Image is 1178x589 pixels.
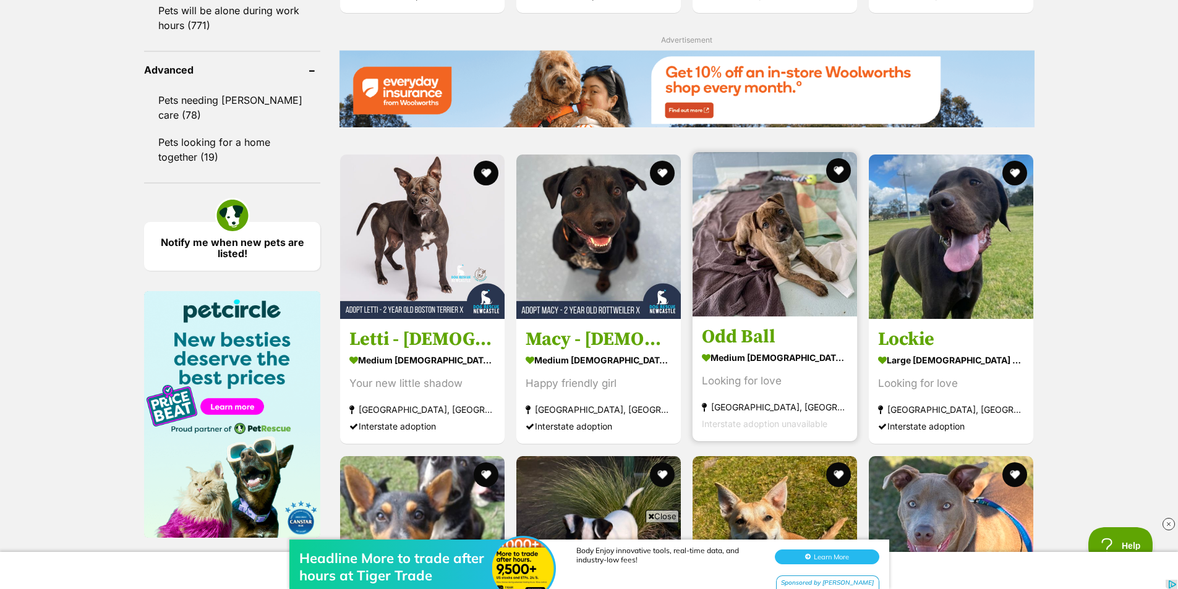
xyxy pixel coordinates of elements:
[646,510,679,522] span: Close
[349,402,495,418] strong: [GEOGRAPHIC_DATA], [GEOGRAPHIC_DATA]
[878,328,1024,352] h3: Lockie
[1002,462,1027,487] button: favourite
[1002,161,1027,185] button: favourite
[878,376,1024,392] div: Looking for love
[526,418,672,435] div: Interstate adoption
[349,328,495,352] h3: Letti - [DEMOGRAPHIC_DATA] Boston Terrier X Staffy
[144,64,320,75] header: Advanced
[826,462,851,487] button: favourite
[693,152,857,316] img: Odd Ball - Staffordshire Bull Terrier Dog
[661,35,712,44] span: Advertisement
[878,418,1024,435] div: Interstate adoption
[474,161,498,185] button: favourite
[702,399,848,416] strong: [GEOGRAPHIC_DATA], [GEOGRAPHIC_DATA]
[576,31,762,49] div: Body Enjoy innovative tools, real-time data, and industry-low fees!
[340,155,505,319] img: Letti - 2 Year Old Boston Terrier X Staffy - Boston Terrier x American Staffordshire Terrier Dog
[339,50,1035,127] img: Everyday Insurance promotional banner
[650,462,675,487] button: favourite
[299,35,497,69] div: Headline More to trade after hours at Tiger Trade
[775,35,879,49] button: Learn More
[492,23,554,85] img: Headline More to trade after hours at Tiger Trade
[516,319,681,444] a: Macy - [DEMOGRAPHIC_DATA] Rottweiler X medium [DEMOGRAPHIC_DATA] Dog Happy friendly girl [GEOGRAP...
[349,376,495,392] div: Your new little shadow
[339,50,1035,130] a: Everyday Insurance promotional banner
[144,129,320,170] a: Pets looking for a home together (19)
[144,87,320,128] a: Pets needing [PERSON_NAME] care (78)
[693,316,857,442] a: Odd Ball medium [DEMOGRAPHIC_DATA] Dog Looking for love [GEOGRAPHIC_DATA], [GEOGRAPHIC_DATA] Inte...
[526,352,672,370] strong: medium [DEMOGRAPHIC_DATA] Dog
[349,352,495,370] strong: medium [DEMOGRAPHIC_DATA] Dog
[702,349,848,367] strong: medium [DEMOGRAPHIC_DATA] Dog
[650,161,675,185] button: favourite
[526,328,672,352] h3: Macy - [DEMOGRAPHIC_DATA] Rottweiler X
[869,155,1033,319] img: Lockie - German Shorthaired Pointer x Labrador Retriever Dog
[526,402,672,418] strong: [GEOGRAPHIC_DATA], [GEOGRAPHIC_DATA]
[869,319,1033,444] a: Lockie large [DEMOGRAPHIC_DATA] Dog Looking for love [GEOGRAPHIC_DATA], [GEOGRAPHIC_DATA] Interst...
[878,352,1024,370] strong: large [DEMOGRAPHIC_DATA] Dog
[144,222,320,271] a: Notify me when new pets are listed!
[516,155,681,319] img: Macy - 2 Year Old Rottweiler X - Rottweiler Dog
[1163,518,1175,530] img: close_rtb.svg
[702,419,827,430] span: Interstate adoption unavailable
[349,418,495,435] div: Interstate adoption
[776,61,879,76] div: Sponsored by [PERSON_NAME]
[526,376,672,392] div: Happy friendly girl
[340,319,505,444] a: Letti - [DEMOGRAPHIC_DATA] Boston Terrier X Staffy medium [DEMOGRAPHIC_DATA] Dog Your new little ...
[474,462,498,487] button: favourite
[442,1,449,9] img: adchoices.png
[144,291,320,538] img: Pet Circle promo banner
[702,373,848,390] div: Looking for love
[826,158,851,183] button: favourite
[878,402,1024,418] strong: [GEOGRAPHIC_DATA], [GEOGRAPHIC_DATA]
[702,326,848,349] h3: Odd Ball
